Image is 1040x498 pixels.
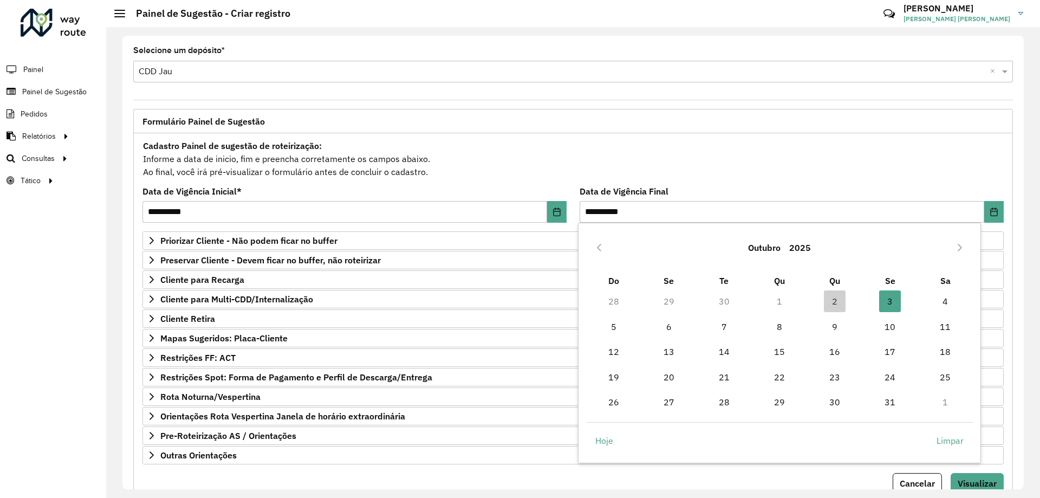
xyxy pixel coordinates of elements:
td: 26 [586,390,641,415]
span: Hoje [595,434,613,447]
span: Cliente para Recarga [160,275,244,284]
span: Orientações Rota Vespertina Janela de horário extraordinária [160,412,405,421]
td: 2 [807,289,862,314]
span: 23 [824,366,846,388]
span: Do [608,275,619,286]
span: Outras Orientações [160,451,237,460]
button: Cancelar [893,473,942,494]
a: Mapas Sugeridos: Placa-Cliente [142,329,1004,347]
span: 9 [824,316,846,338]
span: 17 [879,341,901,363]
button: Choose Date [547,201,567,223]
span: Clear all [990,65,999,78]
span: Consultas [22,153,55,164]
strong: Cadastro Painel de sugestão de roteirização: [143,140,322,151]
span: Se [885,275,895,286]
label: Data de Vigência Inicial [142,185,242,198]
div: Choose Date [578,223,981,463]
span: 13 [658,341,680,363]
span: Relatórios [22,131,56,142]
span: Painel [23,64,43,75]
span: 27 [658,391,680,413]
td: 7 [697,314,752,339]
span: 15 [769,341,790,363]
td: 18 [918,339,973,364]
span: 25 [934,366,956,388]
span: Qu [774,275,785,286]
span: 26 [603,391,625,413]
span: Cancelar [900,478,935,489]
a: Restrições Spot: Forma de Pagamento e Perfil de Descarga/Entrega [142,368,1004,386]
button: Choose Year [785,235,815,261]
span: Sa [940,275,951,286]
span: Rota Noturna/Vespertina [160,392,261,401]
span: Formulário Painel de Sugestão [142,117,265,126]
span: Painel de Sugestão [22,86,87,98]
span: 4 [934,290,956,312]
span: 18 [934,341,956,363]
td: 29 [752,390,807,415]
a: Cliente para Recarga [142,270,1004,289]
span: 21 [713,366,735,388]
button: Choose Date [984,201,1004,223]
td: 27 [641,390,697,415]
td: 22 [752,364,807,389]
td: 30 [807,390,862,415]
span: 10 [879,316,901,338]
td: 20 [641,364,697,389]
div: Informe a data de inicio, fim e preencha corretamente os campos abaixo. Ao final, você irá pré-vi... [142,139,1004,179]
span: 20 [658,366,680,388]
span: Pre-Roteirização AS / Orientações [160,431,296,440]
td: 1 [918,390,973,415]
h2: Painel de Sugestão - Criar registro [125,8,290,20]
td: 14 [697,339,752,364]
td: 9 [807,314,862,339]
span: 28 [713,391,735,413]
span: Pedidos [21,108,48,120]
span: Qu [829,275,840,286]
td: 8 [752,314,807,339]
label: Data de Vigência Final [580,185,668,198]
span: 22 [769,366,790,388]
td: 10 [862,314,918,339]
td: 30 [697,289,752,314]
td: 3 [862,289,918,314]
a: Priorizar Cliente - Não podem ficar no buffer [142,231,1004,250]
label: Selecione um depósito [133,44,225,57]
span: Visualizar [958,478,997,489]
span: 12 [603,341,625,363]
span: 29 [769,391,790,413]
span: 30 [824,391,846,413]
span: Se [664,275,674,286]
span: Limpar [937,434,964,447]
button: Choose Month [744,235,785,261]
td: 21 [697,364,752,389]
span: 8 [769,316,790,338]
a: Restrições FF: ACT [142,348,1004,367]
span: 7 [713,316,735,338]
a: Outras Orientações [142,446,1004,464]
a: Orientações Rota Vespertina Janela de horário extraordinária [142,407,1004,425]
span: Mapas Sugeridos: Placa-Cliente [160,334,288,342]
button: Next Month [951,239,968,256]
td: 13 [641,339,697,364]
button: Limpar [927,430,973,452]
span: 31 [879,391,901,413]
span: Te [719,275,729,286]
td: 15 [752,339,807,364]
td: 4 [918,289,973,314]
a: Preservar Cliente - Devem ficar no buffer, não roteirizar [142,251,1004,269]
td: 24 [862,364,918,389]
button: Previous Month [590,239,608,256]
span: 16 [824,341,846,363]
span: Tático [21,175,41,186]
span: 19 [603,366,625,388]
span: 24 [879,366,901,388]
td: 5 [586,314,641,339]
a: Cliente Retira [142,309,1004,328]
td: 1 [752,289,807,314]
span: 2 [824,290,846,312]
span: [PERSON_NAME] [PERSON_NAME] [903,14,1010,24]
a: Rota Noturna/Vespertina [142,387,1004,406]
td: 28 [586,289,641,314]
